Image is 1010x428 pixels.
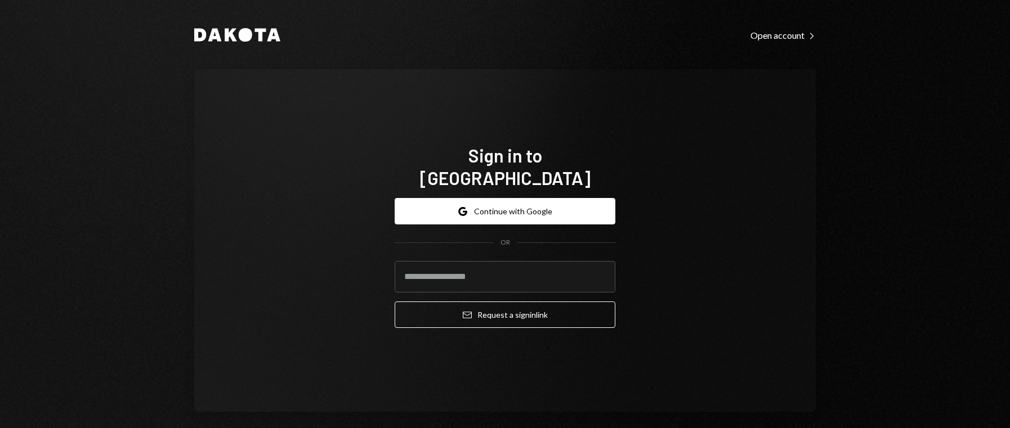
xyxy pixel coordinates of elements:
[395,301,615,328] button: Request a signinlink
[750,30,816,41] div: Open account
[395,144,615,189] h1: Sign in to [GEOGRAPHIC_DATA]
[395,198,615,224] button: Continue with Google
[750,29,816,41] a: Open account
[500,238,510,247] div: OR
